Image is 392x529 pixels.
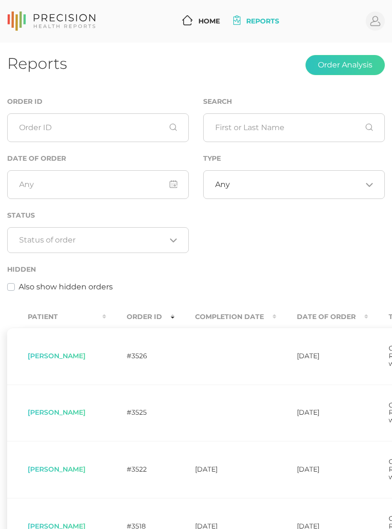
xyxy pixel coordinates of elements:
[276,328,368,385] td: [DATE]
[7,306,106,328] th: Patient : activate to sort column ascending
[276,385,368,441] td: [DATE]
[178,12,224,30] a: Home
[229,12,283,30] a: Reports
[7,170,189,199] input: Any
[106,328,174,385] td: #3526
[19,281,113,293] label: Also show hidden orders
[305,55,385,75] button: Order Analysis
[203,154,221,163] label: Type
[7,113,189,142] input: Order ID
[215,180,230,189] span: Any
[276,441,368,498] td: [DATE]
[174,441,276,498] td: [DATE]
[19,235,166,245] input: Search for option
[106,306,174,328] th: Order ID : activate to sort column ascending
[28,408,86,417] span: [PERSON_NAME]
[7,265,36,274] label: Hidden
[7,154,66,163] label: Date of Order
[203,98,232,106] label: Search
[7,98,43,106] label: Order ID
[174,306,276,328] th: Completion Date : activate to sort column ascending
[276,306,368,328] th: Date Of Order : activate to sort column ascending
[28,465,86,474] span: [PERSON_NAME]
[203,170,385,199] div: Search for option
[7,227,189,253] div: Search for option
[203,113,385,142] input: First or Last Name
[106,385,174,441] td: #3525
[230,180,362,189] input: Search for option
[7,54,67,73] h1: Reports
[106,441,174,498] td: #3522
[7,211,35,220] label: Status
[28,352,86,360] span: [PERSON_NAME]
